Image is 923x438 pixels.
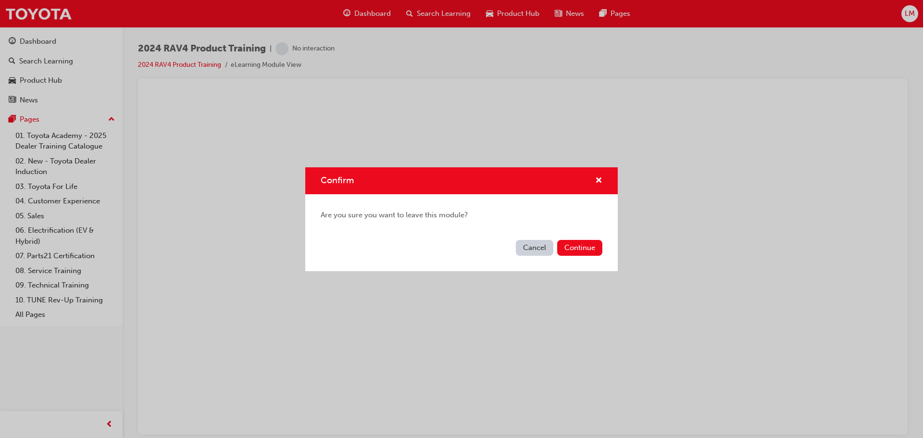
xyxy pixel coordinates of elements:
div: Confirm [305,167,618,271]
span: cross-icon [595,177,602,186]
button: Continue [557,240,602,256]
button: Cancel [516,240,553,256]
button: cross-icon [595,175,602,187]
span: Confirm [321,175,354,186]
div: Are you sure you want to leave this module? [305,194,618,236]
